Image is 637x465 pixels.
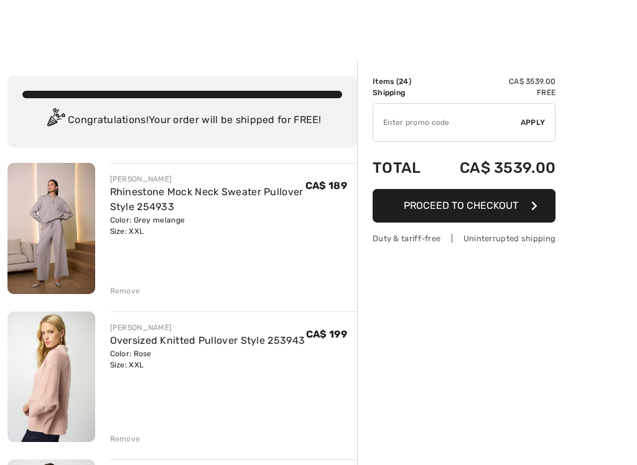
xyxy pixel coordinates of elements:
div: Color: Rose Size: XXL [110,348,305,371]
a: Rhinestone Mock Neck Sweater Pullover Style 254933 [110,186,304,213]
span: Apply [521,117,546,128]
td: Total [373,147,434,189]
td: CA$ 3539.00 [434,76,556,87]
span: CA$ 189 [305,180,347,191]
div: Duty & tariff-free | Uninterrupted shipping [373,233,556,244]
td: CA$ 3539.00 [434,147,556,189]
td: Shipping [373,87,434,98]
img: Rhinestone Mock Neck Sweater Pullover Style 254933 [7,163,95,294]
span: 24 [399,77,409,86]
button: Proceed to Checkout [373,189,556,223]
td: Items ( ) [373,76,434,87]
span: Proceed to Checkout [404,200,518,211]
input: Promo code [373,104,521,141]
div: [PERSON_NAME] [110,322,305,333]
td: Free [434,87,556,98]
div: [PERSON_NAME] [110,173,305,185]
span: CA$ 199 [306,328,347,340]
img: Oversized Knitted Pullover Style 253943 [7,311,95,442]
img: Congratulation2.svg [43,108,68,133]
a: Oversized Knitted Pullover Style 253943 [110,334,305,346]
div: Remove [110,433,141,444]
div: Congratulations! Your order will be shipped for FREE! [22,108,342,133]
div: Remove [110,285,141,297]
div: Color: Grey melange Size: XXL [110,214,305,237]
